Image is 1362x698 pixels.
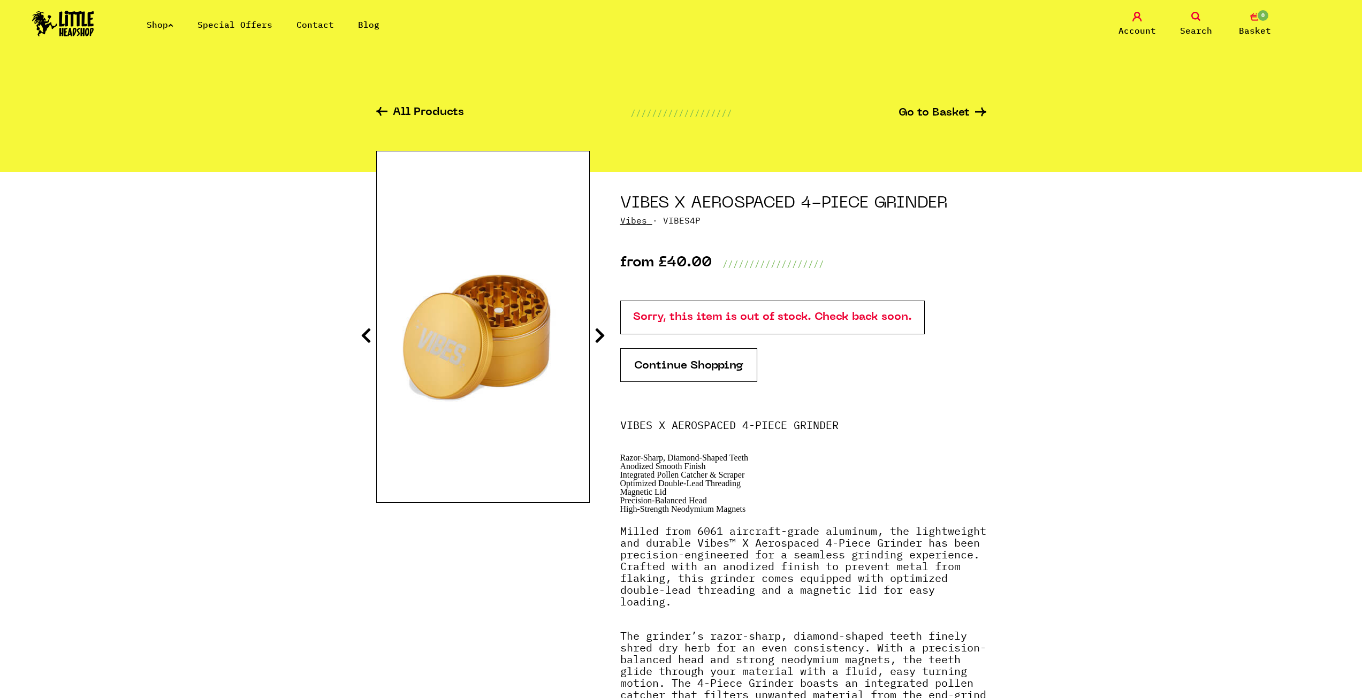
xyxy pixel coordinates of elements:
h1: VIBES X AEROSPACED 4-PIECE GRINDER [620,194,986,214]
strong: High-Strength Neodymium Magnets [620,504,746,513]
a: 0 Basket [1228,12,1282,37]
a: Vibes [620,215,647,226]
p: /////////////////// [630,106,732,119]
a: All Products [376,107,464,119]
span: Basket [1239,24,1271,37]
strong: Milled from 6061 aircraft-grade aluminum, the lightweight and durable Vibes™ X Aerospaced 4-Piece... [620,524,986,609]
a: Search [1169,12,1223,37]
a: Blog [358,19,379,30]
strong: Optimized Double-Lead Threading [620,479,741,488]
a: Continue Shopping [620,348,757,382]
a: Shop [147,19,173,30]
a: Contact [296,19,334,30]
strong: VIBES X AEROSPACED 4-PIECE GRINDER [620,418,839,432]
strong: Precision-Balanced Head [620,496,707,505]
a: Go to Basket [899,108,986,119]
p: · VIBES4P [620,214,986,227]
strong: Anodized Smooth Finish [620,462,706,471]
span: 0 [1257,9,1269,22]
p: Sorry, this item is out of stock. Check back soon. [620,301,925,334]
strong: Integrated Pollen Catcher & Scraper [620,470,745,479]
strong: Magnetic Lid [620,487,667,496]
img: VIBES X AEROSPACED 4-PIECE GRINDER image 4 [377,194,589,459]
span: Search [1180,24,1212,37]
span: Account [1118,24,1156,37]
img: Little Head Shop Logo [32,11,94,36]
p: from £40.00 [620,257,712,270]
p: /////////////////// [722,257,824,270]
strong: Razor-Sharp, Diamond-Shaped Teeth [620,453,749,462]
a: Special Offers [197,19,272,30]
